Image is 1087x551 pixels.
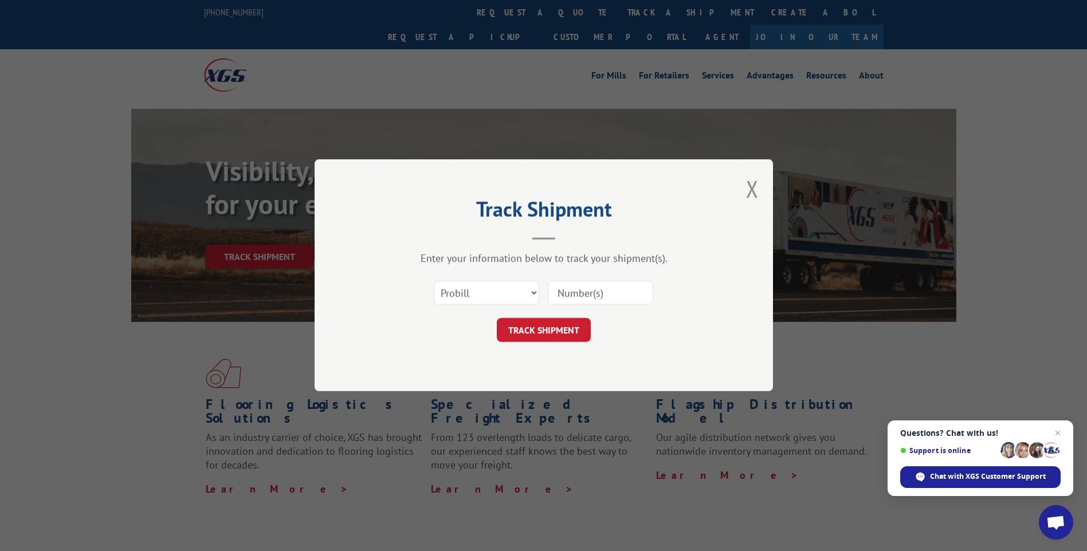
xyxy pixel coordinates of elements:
h2: Track Shipment [372,201,716,223]
span: Close chat [1051,426,1065,440]
input: Number(s) [548,281,653,305]
span: Support is online [900,446,996,455]
button: Close modal [746,174,759,204]
div: Chat with XGS Customer Support [900,466,1061,488]
button: TRACK SHIPMENT [497,318,591,343]
span: Chat with XGS Customer Support [930,471,1046,482]
div: Enter your information below to track your shipment(s). [372,252,716,265]
span: Questions? Chat with us! [900,428,1061,438]
div: Open chat [1039,505,1073,540]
